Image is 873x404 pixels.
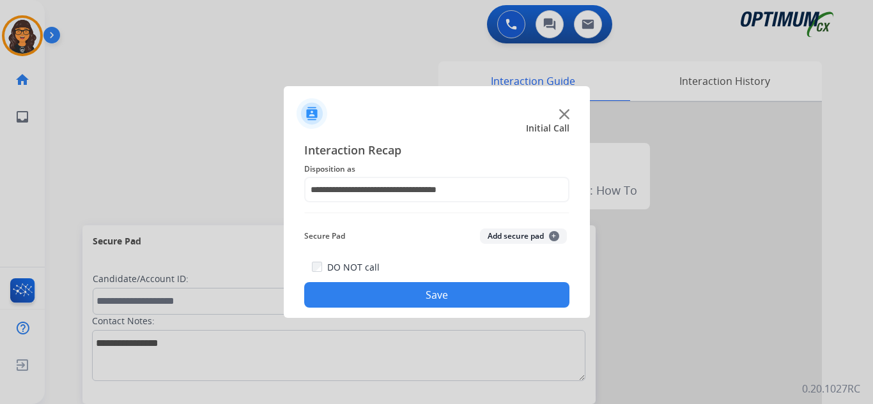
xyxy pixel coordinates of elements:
[526,122,569,135] span: Initial Call
[549,231,559,241] span: +
[304,141,569,161] span: Interaction Recap
[304,282,569,308] button: Save
[327,261,380,274] label: DO NOT call
[802,381,860,396] p: 0.20.1027RC
[297,98,327,129] img: contactIcon
[304,161,569,177] span: Disposition as
[304,228,345,244] span: Secure Pad
[480,228,567,244] button: Add secure pad+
